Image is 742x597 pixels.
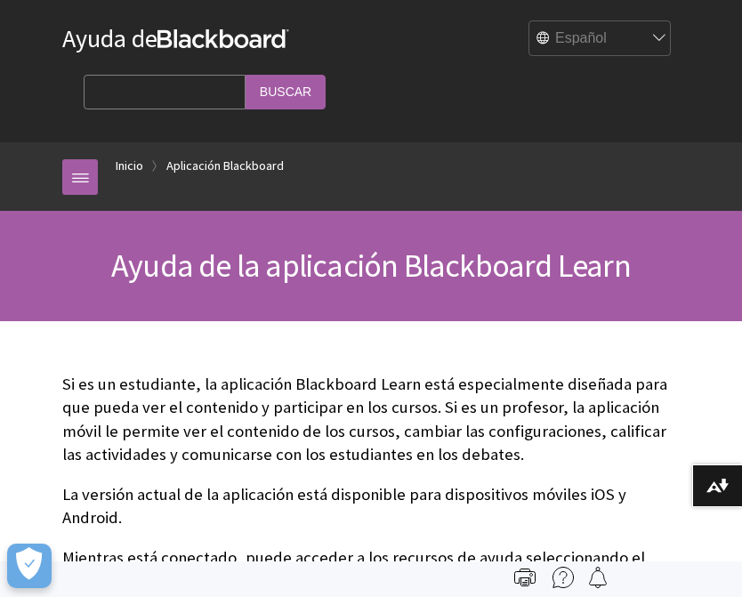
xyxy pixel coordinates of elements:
[111,246,631,286] span: Ayuda de la aplicación Blackboard Learn
[116,155,143,177] a: Inicio
[62,373,680,466] p: Si es un estudiante, la aplicación Blackboard Learn está especialmente diseñada para que pueda ve...
[514,567,536,588] img: Print
[157,29,289,48] strong: Blackboard
[62,22,289,54] a: Ayuda deBlackboard
[166,155,284,177] a: Aplicación Blackboard
[529,21,672,57] select: Site Language Selector
[7,544,52,588] button: Abrir preferencias
[246,75,326,109] input: Buscar
[62,483,680,529] p: La versión actual de la aplicación está disponible para dispositivos móviles iOS y Android.
[587,567,609,588] img: Follow this page
[552,567,574,588] img: More help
